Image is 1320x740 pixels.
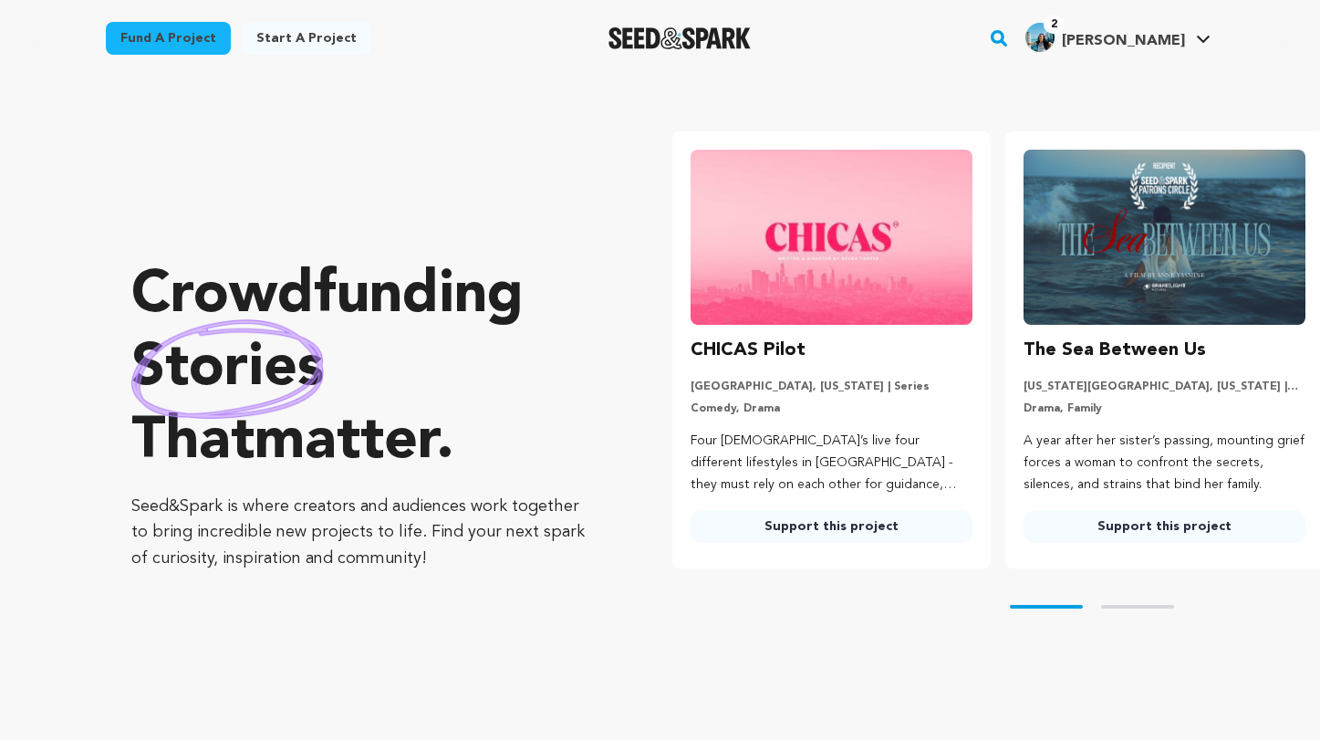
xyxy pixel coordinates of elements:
img: CHICAS Pilot image [691,150,972,325]
p: Comedy, Drama [691,401,972,416]
img: hand sketched image [131,319,324,419]
h3: CHICAS Pilot [691,336,806,365]
p: Seed&Spark is where creators and audiences work together to bring incredible new projects to life... [131,494,599,572]
a: Fund a project [106,22,231,55]
p: A year after her sister’s passing, mounting grief forces a woman to confront the secrets, silence... [1024,431,1305,495]
h3: The Sea Between Us [1024,336,1206,365]
p: Crowdfunding that . [131,260,599,479]
a: Support this project [691,510,972,543]
a: Support this project [1024,510,1305,543]
div: Luisa B.'s Profile [1025,23,1185,52]
p: [GEOGRAPHIC_DATA], [US_STATE] | Series [691,380,972,394]
p: Drama, Family [1024,401,1305,416]
a: Luisa B.'s Profile [1022,19,1214,52]
a: Start a project [242,22,371,55]
span: [PERSON_NAME] [1062,34,1185,48]
p: [US_STATE][GEOGRAPHIC_DATA], [US_STATE] | Film Short [1024,380,1305,394]
p: Four [DEMOGRAPHIC_DATA]’s live four different lifestyles in [GEOGRAPHIC_DATA] - they must rely on... [691,431,972,495]
img: 06945a0e885cf58c.jpg [1025,23,1055,52]
span: Luisa B.'s Profile [1022,19,1214,57]
span: matter [255,413,436,472]
img: Seed&Spark Logo Dark Mode [608,27,752,49]
span: 2 [1044,16,1065,34]
img: The Sea Between Us image [1024,150,1305,325]
a: Seed&Spark Homepage [608,27,752,49]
